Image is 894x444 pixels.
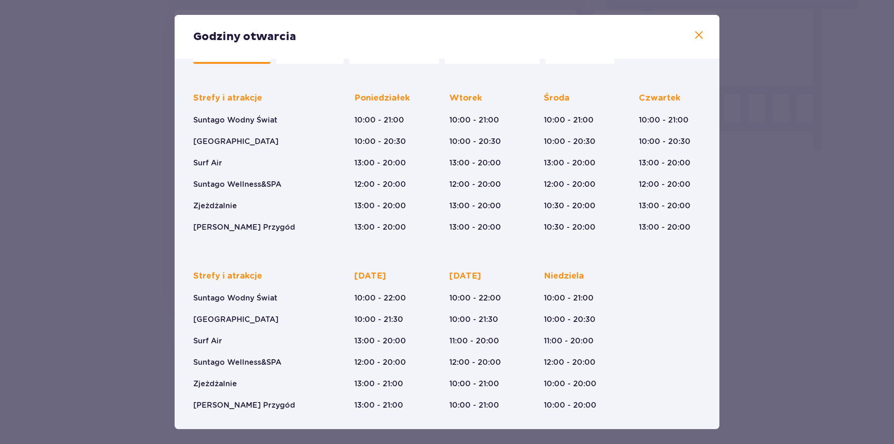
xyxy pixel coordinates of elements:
p: 10:00 - 20:30 [544,314,596,325]
p: 10:30 - 20:00 [544,222,596,232]
p: 13:00 - 20:00 [354,222,406,232]
p: 13:00 - 20:00 [354,201,406,211]
p: 10:00 - 20:30 [449,137,501,147]
p: 13:00 - 20:00 [639,201,691,211]
p: 10:00 - 20:00 [544,400,596,410]
p: 12:00 - 20:00 [449,357,501,368]
p: 11:00 - 20:00 [544,336,594,346]
p: [DATE] [354,271,386,282]
p: 12:00 - 20:00 [544,179,596,190]
p: 12:00 - 20:00 [449,179,501,190]
p: 10:00 - 21:00 [544,293,594,303]
p: 11:00 - 20:00 [449,336,499,346]
p: 13:00 - 20:00 [639,222,691,232]
p: 13:00 - 20:00 [544,158,596,168]
p: 10:00 - 21:00 [449,400,499,410]
p: [DATE] [449,271,481,282]
p: Suntago Wellness&SPA [193,357,281,368]
p: 13:00 - 21:00 [354,379,403,389]
p: Zjeżdżalnie [193,201,237,211]
p: 12:00 - 20:00 [354,357,406,368]
p: 10:00 - 20:00 [544,379,596,389]
p: 13:00 - 20:00 [354,158,406,168]
p: 13:00 - 20:00 [639,158,691,168]
p: Zjeżdżalnie [193,379,237,389]
p: 10:00 - 21:00 [354,115,404,125]
p: [GEOGRAPHIC_DATA] [193,314,278,325]
p: [PERSON_NAME] Przygód [193,400,295,410]
p: 10:00 - 21:30 [354,314,403,325]
p: 12:00 - 20:00 [639,179,691,190]
p: Czwartek [639,93,680,104]
p: 10:00 - 20:30 [544,137,596,147]
p: 10:00 - 20:30 [639,137,691,147]
p: 12:00 - 20:00 [544,357,596,368]
p: [GEOGRAPHIC_DATA] [193,137,278,147]
p: 10:00 - 22:00 [354,293,406,303]
p: Strefy i atrakcje [193,271,262,282]
p: Poniedziałek [354,93,410,104]
p: 13:00 - 21:00 [354,400,403,410]
p: Suntago Wellness&SPA [193,179,281,190]
p: Godziny otwarcia [193,30,296,44]
p: 13:00 - 20:00 [354,336,406,346]
p: 10:00 - 22:00 [449,293,501,303]
p: 13:00 - 20:00 [449,201,501,211]
p: 10:00 - 21:30 [449,314,498,325]
p: [PERSON_NAME] Przygód [193,222,295,232]
p: 10:30 - 20:00 [544,201,596,211]
p: Suntago Wodny Świat [193,293,278,303]
p: 10:00 - 21:00 [639,115,689,125]
p: Surf Air [193,158,222,168]
p: 12:00 - 20:00 [354,179,406,190]
p: Wtorek [449,93,482,104]
p: 13:00 - 20:00 [449,158,501,168]
p: 10:00 - 21:00 [449,115,499,125]
p: 10:00 - 21:00 [544,115,594,125]
p: 13:00 - 20:00 [449,222,501,232]
p: 10:00 - 21:00 [449,379,499,389]
p: Niedziela [544,271,584,282]
p: Środa [544,93,569,104]
p: 10:00 - 20:30 [354,137,406,147]
p: Surf Air [193,336,222,346]
p: Suntago Wodny Świat [193,115,278,125]
p: Strefy i atrakcje [193,93,262,104]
